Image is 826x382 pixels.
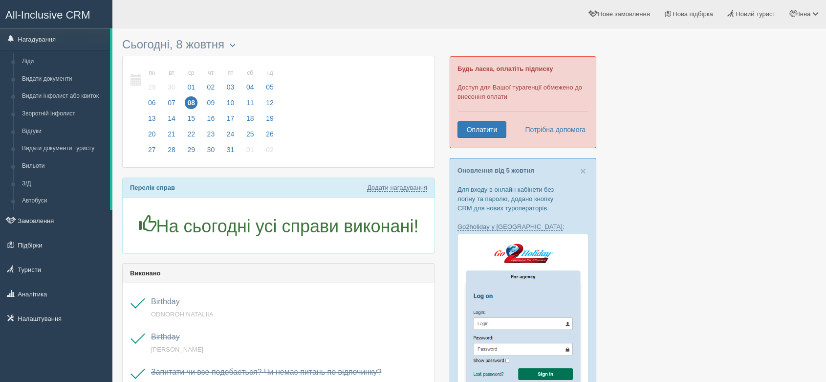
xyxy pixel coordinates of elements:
a: 02 [261,144,277,160]
span: Birthday [151,297,180,306]
a: пт 03 [221,64,240,97]
small: пт [224,69,237,77]
a: Оновлення від 5 жовтня [457,167,534,174]
span: 17 [224,112,237,125]
a: 08 [182,97,200,113]
a: нд 05 [261,64,277,97]
a: 11 [241,97,260,113]
a: чт 02 [202,64,220,97]
span: 02 [263,143,276,156]
span: 05 [263,81,276,93]
a: 01 [241,144,260,160]
span: 31 [224,143,237,156]
a: 25 [241,129,260,144]
span: 14 [165,112,178,125]
a: Ліди [18,53,110,70]
p: : [457,222,588,231]
span: 20 [146,128,158,140]
a: 10 [221,97,240,113]
span: 29 [185,143,197,156]
small: сб [244,69,257,77]
span: 13 [146,112,158,125]
p: Для входу в онлайн кабінети без логіну та паролю, додано кнопку CRM для нових туроператорів. [457,185,588,213]
a: Вильоти [18,157,110,175]
a: 15 [182,113,200,129]
a: Видати документи [18,70,110,88]
span: 15 [185,112,197,125]
h1: На сьогодні усі справи виконані! [130,215,427,236]
a: Автобуси [18,192,110,210]
a: Видати документи туристу [18,140,110,157]
span: 07 [165,96,178,109]
a: 29 [182,144,200,160]
span: × [580,165,586,177]
a: Birthday [151,333,180,341]
a: Go2holiday у [GEOGRAPHIC_DATA] [457,223,563,231]
span: 10 [224,96,237,109]
a: 23 [202,129,220,144]
a: 27 [143,144,161,160]
span: 25 [244,128,257,140]
div: Доступ для Вашої турагенції обмежено до внесення оплати [450,56,596,148]
span: 12 [263,96,276,109]
a: 22 [182,129,200,144]
span: 19 [263,112,276,125]
a: Зворотній інфолист [18,105,110,123]
span: 09 [205,96,217,109]
small: ср [185,69,197,77]
a: Видати інфолист або квиток [18,88,110,105]
span: Новий турист [736,10,775,18]
span: 23 [205,128,217,140]
span: 01 [244,143,257,156]
span: 22 [185,128,197,140]
b: Виконано [130,270,161,277]
small: чт [205,69,217,77]
a: 16 [202,113,220,129]
span: Інна [798,10,810,18]
span: 27 [146,143,158,156]
a: 07 [162,97,181,113]
span: 02 [205,81,217,93]
a: Додати нагадування [367,184,427,192]
a: 17 [221,113,240,129]
button: Close [580,166,586,176]
small: вт [165,69,178,77]
span: 30 [205,143,217,156]
span: 28 [165,143,178,156]
span: 03 [224,81,237,93]
small: пн [146,69,158,77]
a: ODNOROH NATALIIA [151,311,213,318]
a: З/Д [18,175,110,193]
span: 01 [185,81,197,93]
a: 26 [261,129,277,144]
a: 09 [202,97,220,113]
a: Запитати чи все подобається? Чи немає питань по відпочинку? [151,368,381,376]
span: 18 [244,112,257,125]
a: 19 [261,113,277,129]
a: 20 [143,129,161,144]
span: Нове замовлення [598,10,650,18]
a: 06 [143,97,161,113]
a: вт 30 [162,64,181,97]
a: 24 [221,129,240,144]
a: 31 [221,144,240,160]
a: 13 [143,113,161,129]
span: 29 [146,81,158,93]
a: 21 [162,129,181,144]
a: сб 04 [241,64,260,97]
span: 06 [146,96,158,109]
span: 16 [205,112,217,125]
a: Оплатити [457,121,506,138]
span: 21 [165,128,178,140]
h3: Сьогодні, 8 жовтня [122,38,435,51]
span: 26 [263,128,276,140]
a: [PERSON_NAME] [151,346,203,353]
a: 28 [162,144,181,160]
span: 30 [165,81,178,93]
span: 08 [185,96,197,109]
a: 30 [202,144,220,160]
